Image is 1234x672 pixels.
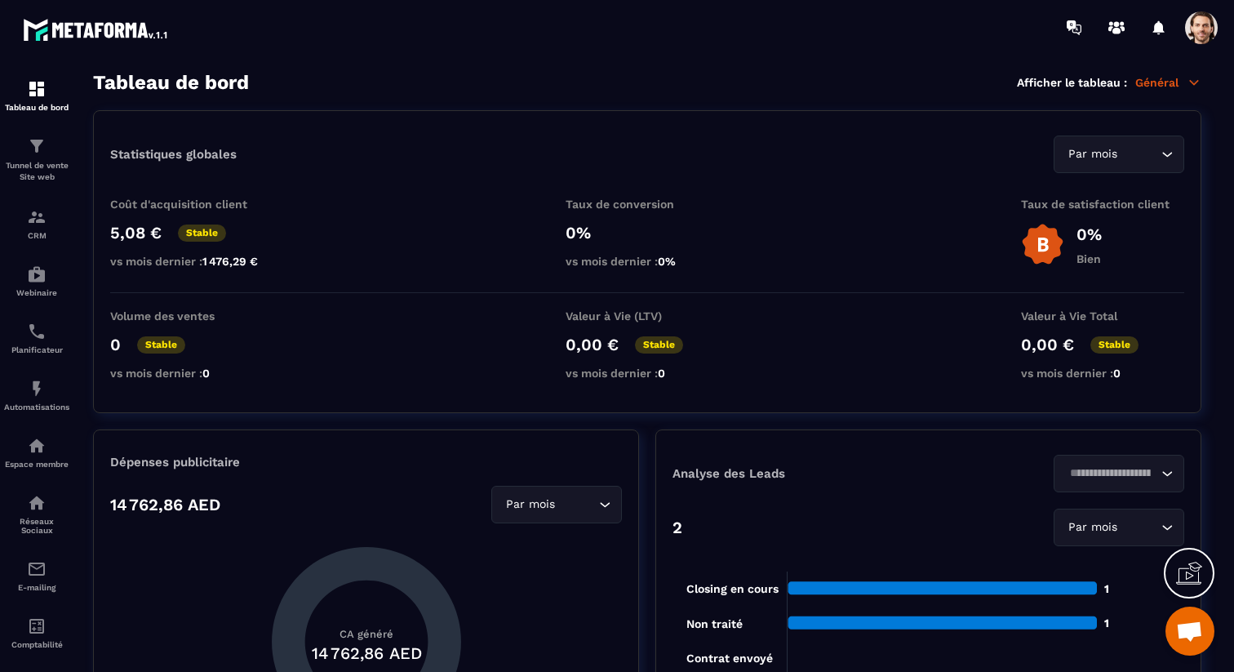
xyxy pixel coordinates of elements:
[566,223,729,243] p: 0%
[27,322,47,341] img: scheduler
[4,403,69,412] p: Automatisations
[686,652,773,665] tspan: Contrat envoyé
[566,255,729,268] p: vs mois dernier :
[27,436,47,456] img: automations
[1121,518,1157,536] input: Search for option
[1165,607,1214,656] div: Ouvrir le chat
[672,466,929,481] p: Analyse des Leads
[202,255,258,268] span: 1 476,29 €
[4,547,69,604] a: emailemailE-mailing
[4,424,69,481] a: automationsautomationsEspace membre
[110,255,273,268] p: vs mois dernier :
[1054,136,1184,173] div: Search for option
[4,252,69,309] a: automationsautomationsWebinaire
[1064,465,1157,483] input: Search for option
[4,345,69,354] p: Planificateur
[686,617,743,630] tspan: Non traité
[1021,367,1184,380] p: vs mois dernier :
[202,367,210,380] span: 0
[1021,309,1184,323] p: Valeur à Vie Total
[4,67,69,124] a: formationformationTableau de bord
[1113,367,1121,380] span: 0
[27,79,47,99] img: formation
[1054,455,1184,492] div: Search for option
[4,103,69,112] p: Tableau de bord
[1090,336,1139,354] p: Stable
[566,198,729,211] p: Taux de conversion
[27,207,47,227] img: formation
[4,195,69,252] a: formationformationCRM
[502,496,558,514] span: Par mois
[4,288,69,297] p: Webinaire
[4,604,69,661] a: accountantaccountantComptabilité
[566,367,729,380] p: vs mois dernier :
[1064,145,1121,163] span: Par mois
[4,367,69,424] a: automationsautomationsAutomatisations
[110,367,273,380] p: vs mois dernier :
[566,335,619,354] p: 0,00 €
[110,223,162,243] p: 5,08 €
[1021,335,1074,354] p: 0,00 €
[1021,198,1184,211] p: Taux de satisfaction client
[658,255,676,268] span: 0%
[1021,223,1064,266] img: b-badge-o.b3b20ee6.svg
[4,583,69,592] p: E-mailing
[686,582,779,596] tspan: Closing en cours
[4,517,69,535] p: Réseaux Sociaux
[4,309,69,367] a: schedulerschedulerPlanificateur
[1135,75,1201,90] p: Général
[110,147,237,162] p: Statistiques globales
[635,336,683,354] p: Stable
[1064,518,1121,536] span: Par mois
[110,335,121,354] p: 0
[4,124,69,195] a: formationformationTunnel de vente Site web
[27,136,47,156] img: formation
[93,71,249,94] h3: Tableau de bord
[110,455,622,470] p: Dépenses publicitaire
[27,379,47,398] img: automations
[137,336,185,354] p: Stable
[566,309,729,323] p: Valeur à Vie (LTV)
[178,225,226,242] p: Stable
[110,309,273,323] p: Volume des ventes
[672,518,682,537] p: 2
[658,367,665,380] span: 0
[1076,252,1102,265] p: Bien
[27,616,47,636] img: accountant
[1121,145,1157,163] input: Search for option
[4,481,69,547] a: social-networksocial-networkRéseaux Sociaux
[27,559,47,579] img: email
[4,640,69,649] p: Comptabilité
[23,15,170,44] img: logo
[491,486,622,523] div: Search for option
[4,160,69,183] p: Tunnel de vente Site web
[1017,76,1127,89] p: Afficher le tableau :
[110,495,220,514] p: 14 762,86 AED
[110,198,273,211] p: Coût d'acquisition client
[27,493,47,513] img: social-network
[4,460,69,469] p: Espace membre
[1076,225,1102,244] p: 0%
[27,265,47,284] img: automations
[1054,509,1184,546] div: Search for option
[558,496,595,514] input: Search for option
[4,231,69,240] p: CRM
